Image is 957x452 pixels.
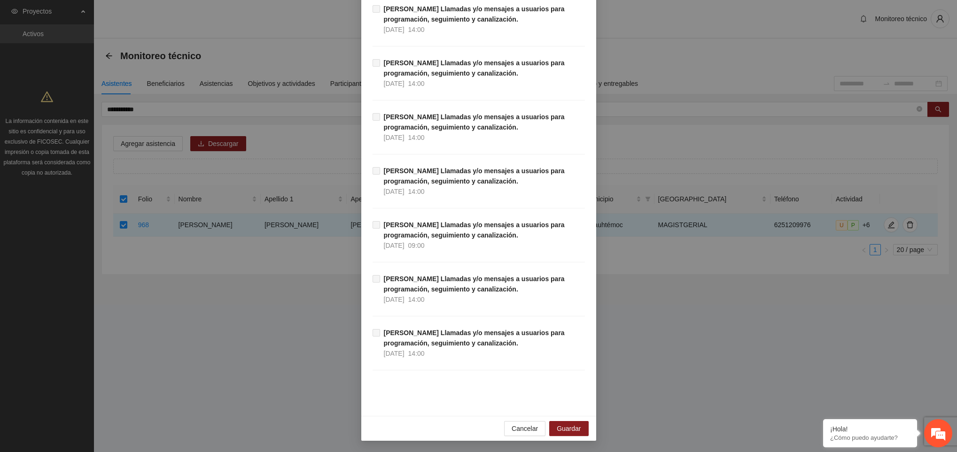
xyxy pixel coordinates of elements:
p: ¿Cómo puedo ayudarte? [830,434,910,441]
strong: [PERSON_NAME] Llamadas y/o mensajes a usuarios para programación, seguimiento y canalización. [384,113,565,131]
span: 14:00 [408,26,425,33]
strong: [PERSON_NAME] Llamadas y/o mensajes a usuarios para programación, seguimiento y canalización. [384,221,565,239]
span: Guardar [557,423,581,434]
strong: [PERSON_NAME] Llamadas y/o mensajes a usuarios para programación, seguimiento y canalización. [384,167,565,185]
strong: [PERSON_NAME] Llamadas y/o mensajes a usuarios para programación, seguimiento y canalización. [384,329,565,347]
span: [DATE] [384,296,405,303]
span: [DATE] [384,350,405,357]
strong: [PERSON_NAME] Llamadas y/o mensajes a usuarios para programación, seguimiento y canalización. [384,59,565,77]
span: [DATE] [384,134,405,141]
span: 14:00 [408,134,425,141]
span: 14:00 [408,188,425,195]
strong: [PERSON_NAME] Llamadas y/o mensajes a usuarios para programación, seguimiento y canalización. [384,275,565,293]
button: Guardar [549,421,588,436]
div: ¡Hola! [830,425,910,433]
span: 14:00 [408,296,425,303]
span: 09:00 [408,242,425,249]
span: [DATE] [384,80,405,87]
textarea: Escriba su mensaje y pulse “Intro” [5,256,179,289]
div: Chatee con nosotros ahora [49,48,158,60]
span: 14:00 [408,80,425,87]
span: 14:00 [408,350,425,357]
strong: [PERSON_NAME] Llamadas y/o mensajes a usuarios para programación, seguimiento y canalización. [384,5,565,23]
span: [DATE] [384,242,405,249]
button: Cancelar [504,421,545,436]
span: [DATE] [384,188,405,195]
span: [DATE] [384,26,405,33]
span: Cancelar [512,423,538,434]
div: Minimizar ventana de chat en vivo [154,5,177,27]
span: Estamos en línea. [54,125,130,220]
